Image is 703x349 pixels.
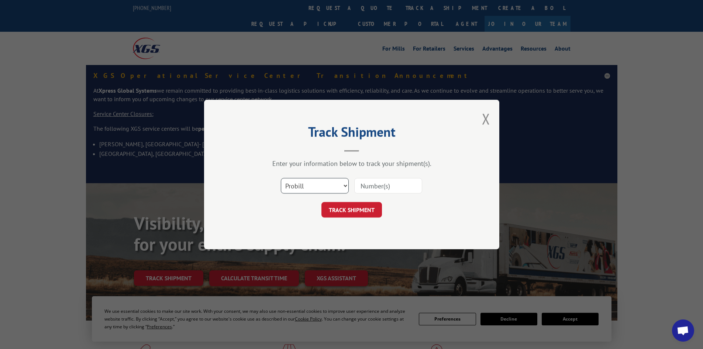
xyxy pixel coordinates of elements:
button: TRACK SHIPMENT [321,202,382,218]
div: Enter your information below to track your shipment(s). [241,159,462,168]
input: Number(s) [354,178,422,194]
button: Close modal [482,109,490,129]
a: Open chat [672,319,694,342]
h2: Track Shipment [241,127,462,141]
